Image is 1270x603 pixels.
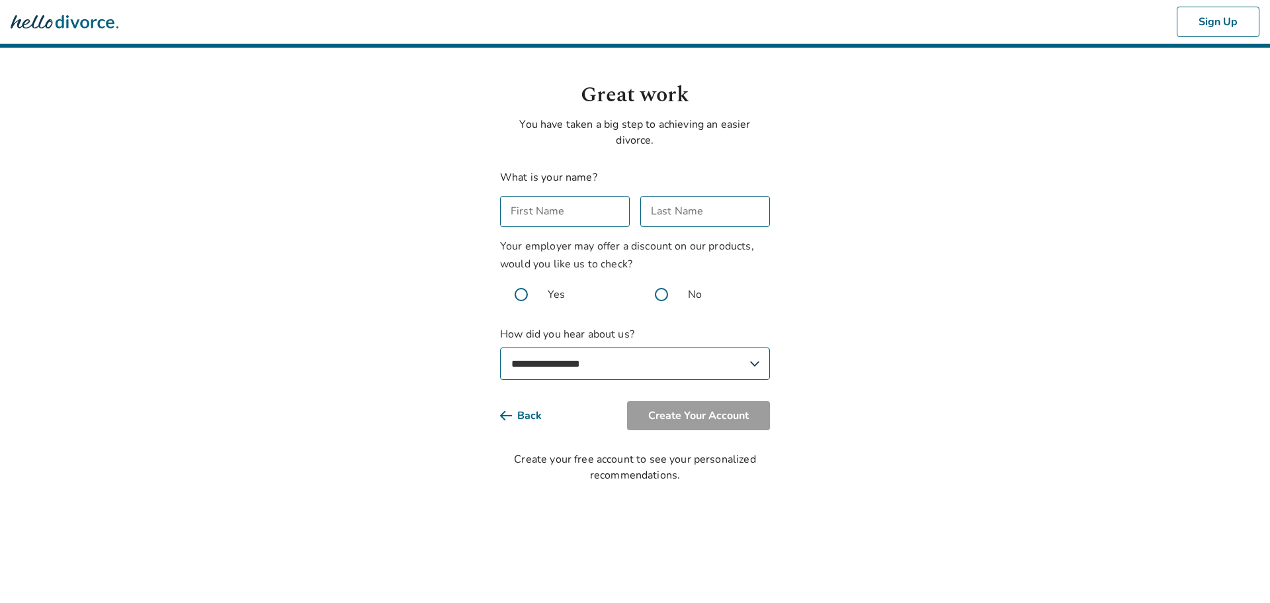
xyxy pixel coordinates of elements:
div: Create your free account to see your personalized recommendations. [500,451,770,483]
span: No [688,287,702,302]
label: What is your name? [500,170,597,185]
select: How did you hear about us? [500,348,770,380]
button: Sign Up [1177,7,1259,37]
button: Back [500,401,563,430]
label: How did you hear about us? [500,326,770,380]
button: Create Your Account [627,401,770,430]
h1: Great work [500,79,770,111]
iframe: Chat Widget [1204,539,1270,603]
span: Your employer may offer a discount on our products, would you like us to check? [500,239,754,271]
p: You have taken a big step to achieving an easier divorce. [500,116,770,148]
span: Yes [548,287,565,302]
